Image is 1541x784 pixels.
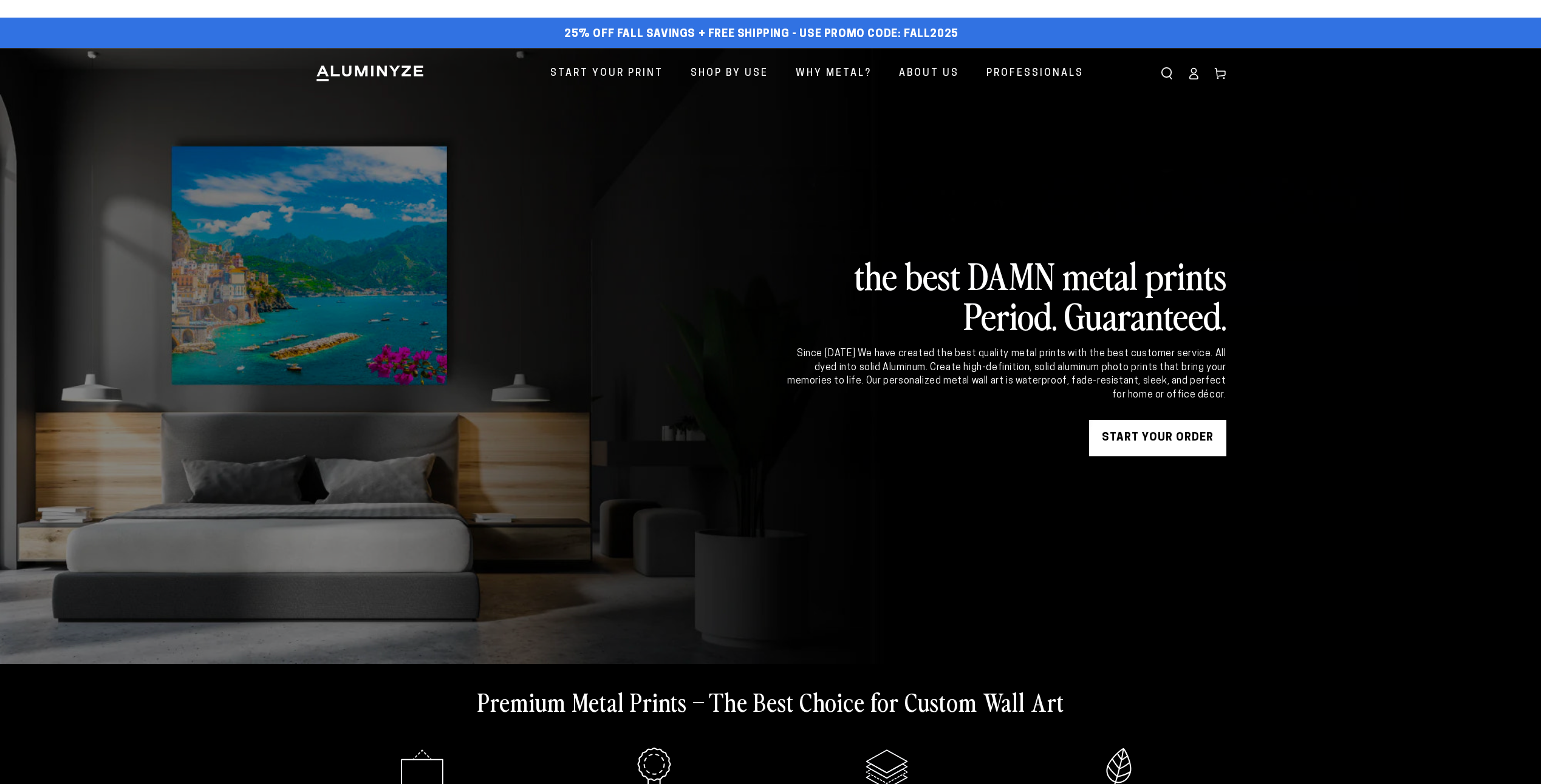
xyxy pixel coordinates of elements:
[477,686,1064,717] h2: Premium Metal Prints – The Best Choice for Custom Wall Art
[564,28,958,41] span: 25% off FALL Savings + Free Shipping - Use Promo Code: FALL2025
[787,58,881,90] a: Why Metal?
[899,65,959,83] span: About Us
[315,64,425,83] img: Aluminyze
[1089,420,1226,456] a: START YOUR Order
[785,255,1226,335] h2: the best DAMN metal prints Period. Guaranteed.
[691,65,768,83] span: Shop By Use
[977,58,1093,90] a: Professionals
[682,58,777,90] a: Shop By Use
[541,58,672,90] a: Start Your Print
[796,65,872,83] span: Why Metal?
[890,58,968,90] a: About Us
[986,65,1084,83] span: Professionals
[785,347,1226,402] div: Since [DATE] We have created the best quality metal prints with the best customer service. All dy...
[1153,60,1180,87] summary: Search our site
[550,65,663,83] span: Start Your Print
